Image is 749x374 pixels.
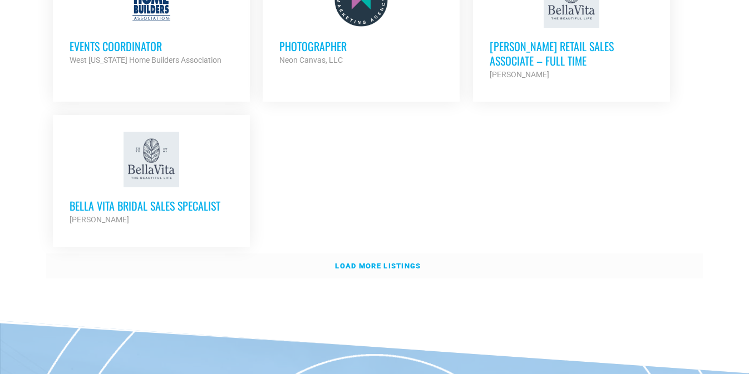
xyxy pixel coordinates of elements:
[70,198,233,213] h3: Bella Vita Bridal Sales Specalist
[70,39,233,53] h3: Events Coordinator
[46,253,703,279] a: Load more listings
[70,56,221,64] strong: West [US_STATE] Home Builders Association
[335,262,421,270] strong: Load more listings
[70,215,129,224] strong: [PERSON_NAME]
[53,115,250,243] a: Bella Vita Bridal Sales Specalist [PERSON_NAME]
[279,39,443,53] h3: Photographer
[490,39,653,68] h3: [PERSON_NAME] Retail Sales Associate – Full Time
[490,70,549,79] strong: [PERSON_NAME]
[279,56,343,64] strong: Neon Canvas, LLC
